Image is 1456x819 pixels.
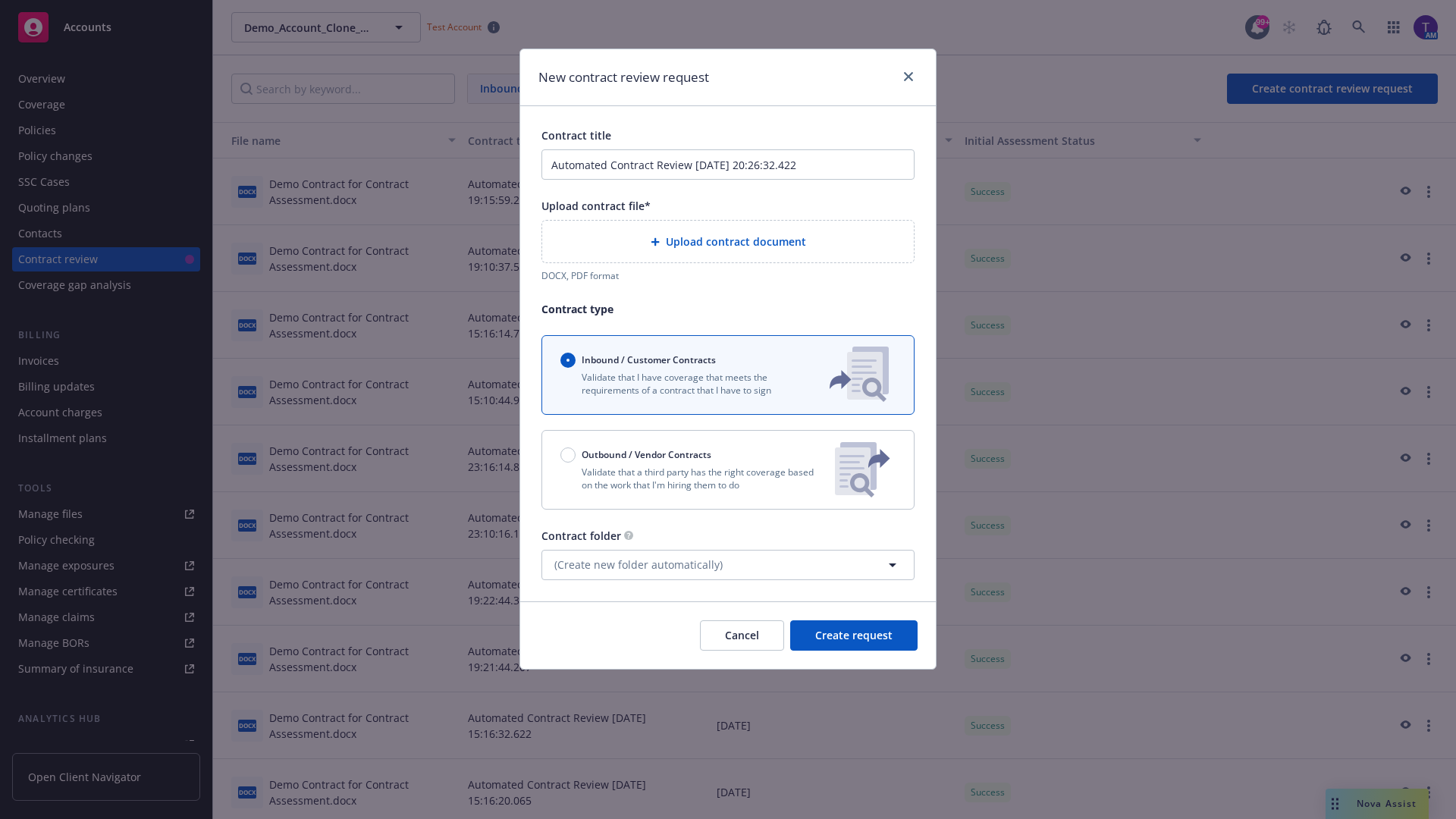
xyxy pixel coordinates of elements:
[560,353,576,368] input: Inbound / Customer Contracts
[538,67,709,87] h1: New contract review request
[541,550,915,580] button: (Create new folder automatically)
[666,234,806,249] span: Upload contract document
[560,447,576,463] input: Outbound / Vendor Contracts
[541,128,611,143] span: Contract title
[725,628,759,642] span: Cancel
[554,557,723,573] span: (Create new folder automatically)
[541,199,651,213] span: Upload contract file*
[790,620,918,651] button: Create request
[541,335,915,415] button: Inbound / Customer ContractsValidate that I have coverage that meets the requirements of a contra...
[541,149,915,180] input: Enter a title for this contract
[582,448,711,461] span: Outbound / Vendor Contracts
[541,529,621,543] span: Contract folder
[700,620,784,651] button: Cancel
[582,353,716,366] span: Inbound / Customer Contracts
[541,220,915,263] div: Upload contract document
[815,628,893,642] span: Create request
[560,466,823,491] p: Validate that a third party has the right coverage based on the work that I'm hiring them to do
[560,371,805,397] p: Validate that I have coverage that meets the requirements of a contract that I have to sign
[541,269,915,282] div: DOCX, PDF format
[899,67,918,86] a: close
[541,430,915,510] button: Outbound / Vendor ContractsValidate that a third party has the right coverage based on the work t...
[541,301,915,317] p: Contract type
